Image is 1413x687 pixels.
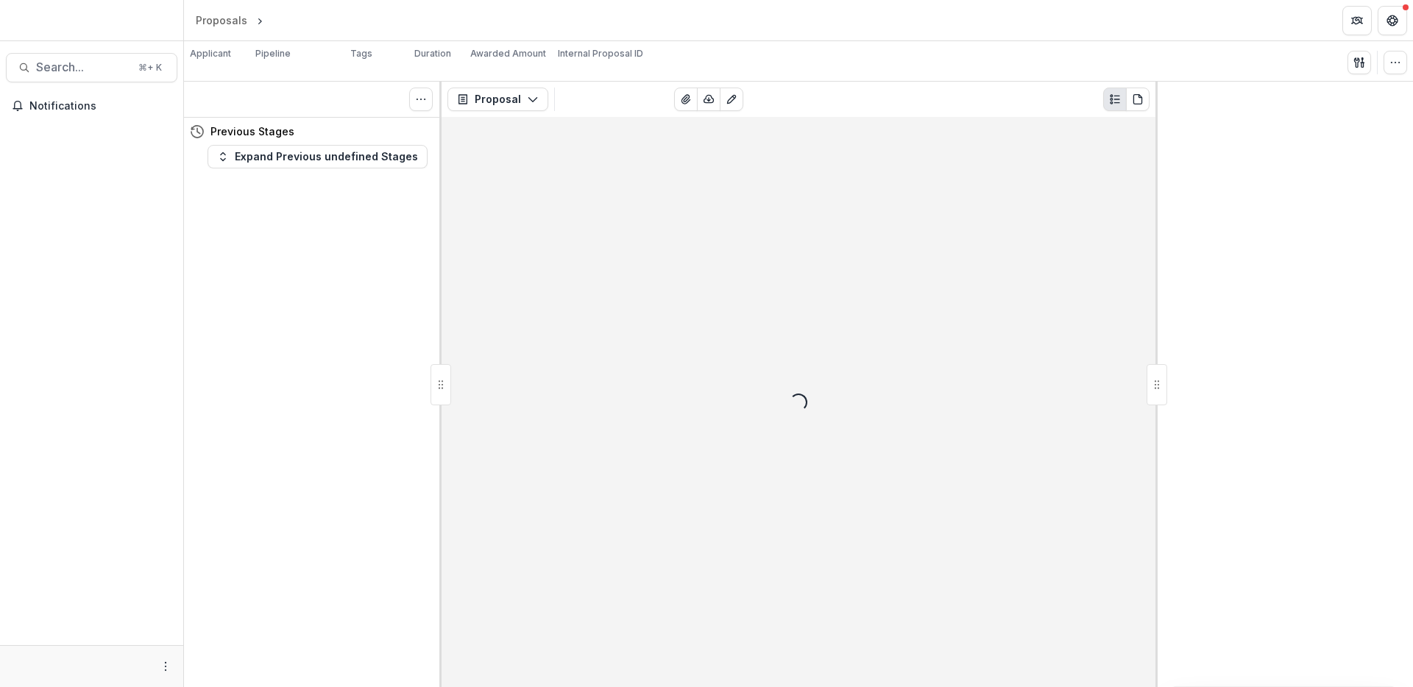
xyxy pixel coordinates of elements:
span: Search... [36,60,130,74]
h4: Previous Stages [210,124,294,139]
button: Search... [6,53,177,82]
nav: breadcrumb [190,10,329,31]
button: View Attached Files [674,88,698,111]
button: Partners [1342,6,1372,35]
a: Proposals [190,10,253,31]
button: Edit as form [720,88,743,111]
p: Duration [414,47,451,60]
span: Notifications [29,100,171,113]
p: Tags [350,47,372,60]
button: Notifications [6,94,177,118]
p: Pipeline [255,47,291,60]
div: ⌘ + K [135,60,165,76]
button: Toggle View Cancelled Tasks [409,88,433,111]
button: Proposal [447,88,548,111]
p: Internal Proposal ID [558,47,643,60]
button: Expand Previous undefined Stages [208,145,428,168]
p: Awarded Amount [470,47,546,60]
div: Proposals [196,13,247,28]
button: Get Help [1378,6,1407,35]
button: Plaintext view [1103,88,1127,111]
button: More [157,658,174,675]
p: Applicant [190,47,231,60]
button: PDF view [1126,88,1150,111]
